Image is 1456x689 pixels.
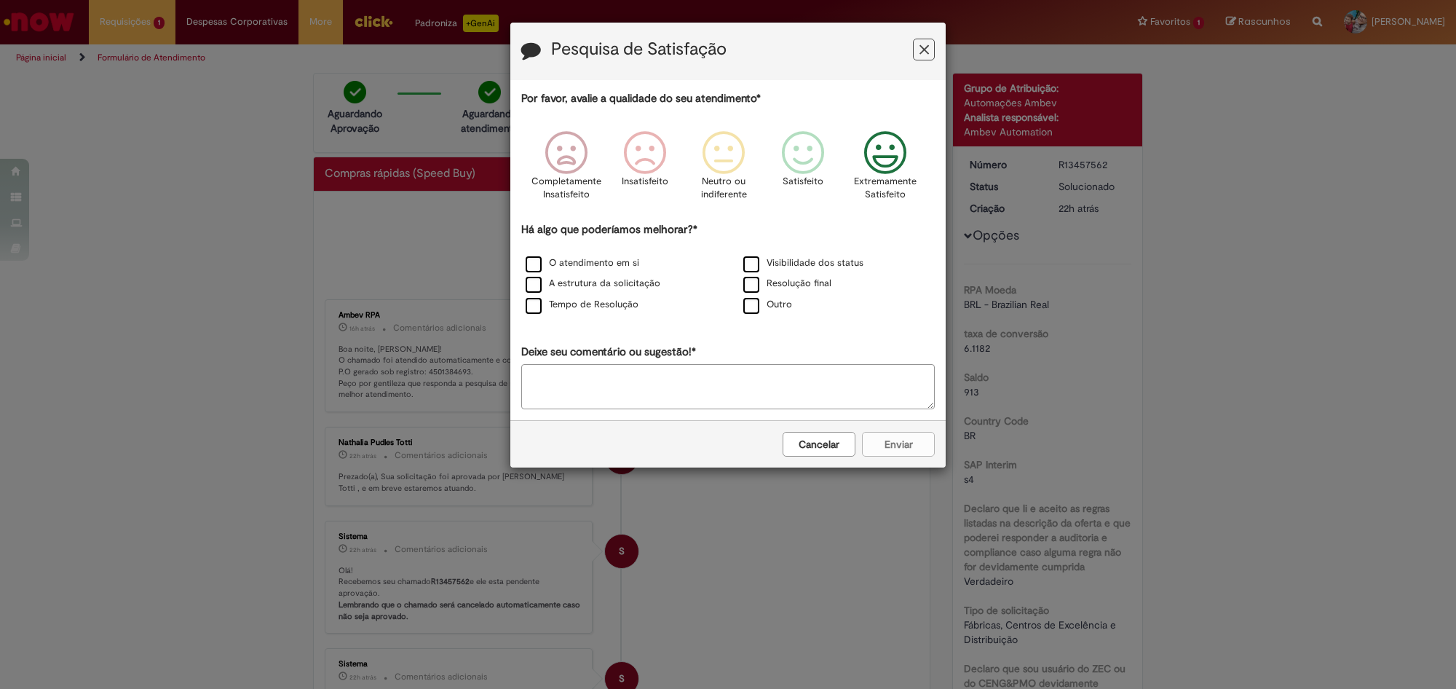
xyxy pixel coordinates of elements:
[854,175,917,202] p: Extremamente Satisfeito
[526,277,660,291] label: A estrutura da solicitação
[783,432,855,457] button: Cancelar
[697,175,750,202] p: Neutro ou indiferente
[531,175,601,202] p: Completamente Insatisfeito
[743,256,863,270] label: Visibilidade dos status
[783,175,823,189] p: Satisfeito
[521,344,696,360] label: Deixe seu comentário ou sugestão!*
[844,120,927,220] div: Extremamente Satisfeito
[743,277,831,291] label: Resolução final
[529,120,604,220] div: Completamente Insatisfeito
[526,298,638,312] label: Tempo de Resolução
[526,256,639,270] label: O atendimento em si
[521,222,935,316] div: Há algo que poderíamos melhorar?*
[622,175,668,189] p: Insatisfeito
[521,91,761,106] label: Por favor, avalie a qualidade do seu atendimento*
[551,40,727,59] label: Pesquisa de Satisfação
[743,298,792,312] label: Outro
[687,120,761,220] div: Neutro ou indiferente
[608,120,682,220] div: Insatisfeito
[765,120,839,220] div: Satisfeito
